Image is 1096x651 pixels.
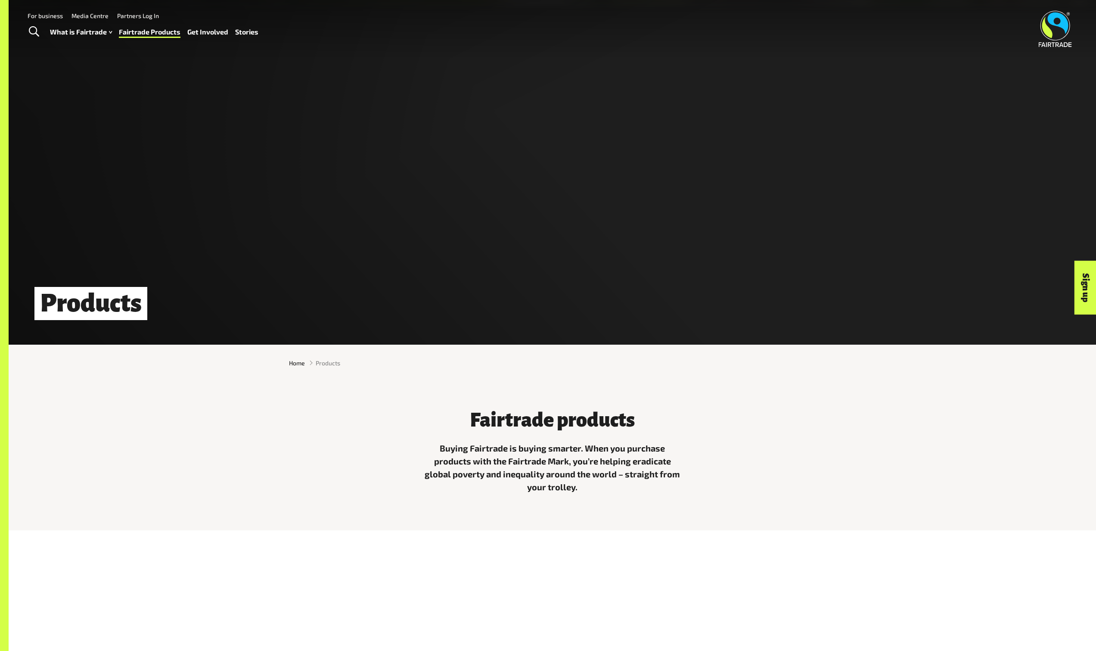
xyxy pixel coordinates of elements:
a: Toggle Search [23,21,44,43]
h3: Fairtrade products [423,409,682,431]
a: Home [289,358,305,368]
a: Fairtrade Products [119,26,180,38]
span: Products [316,358,340,368]
p: Buying Fairtrade is buying smarter. When you purchase products with the Fairtrade Mark, you’re he... [423,442,682,493]
img: Fairtrade Australia New Zealand logo [1039,11,1072,47]
a: Partners Log In [117,12,159,19]
a: Media Centre [71,12,109,19]
a: For business [28,12,63,19]
h1: Products [34,287,147,320]
a: What is Fairtrade [50,26,112,38]
a: Stories [235,26,258,38]
a: Get Involved [187,26,228,38]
